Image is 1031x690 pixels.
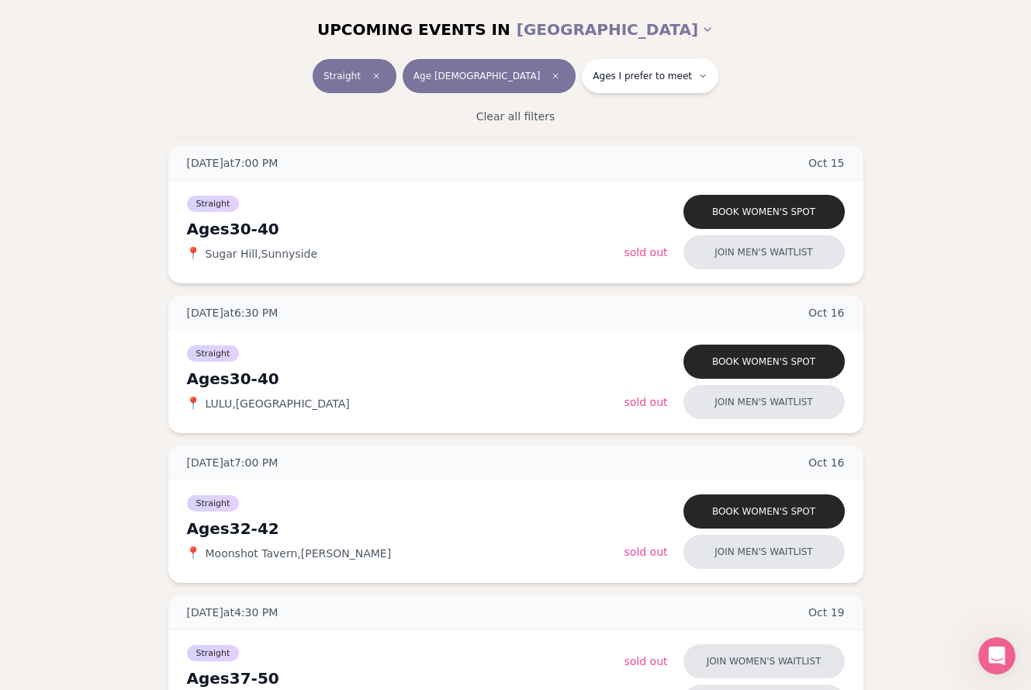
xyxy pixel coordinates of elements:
div: Ages 30-40 [187,218,624,240]
button: [GEOGRAPHIC_DATA] [517,12,714,47]
span: Ages I prefer to meet [593,70,692,82]
span: Age [DEMOGRAPHIC_DATA] [413,70,540,82]
span: Oct 15 [808,155,845,171]
button: Join women's waitlist [683,644,845,678]
span: LULU , [GEOGRAPHIC_DATA] [206,396,350,411]
button: Book women's spot [683,195,845,229]
span: [DATE] at 7:00 PM [187,155,279,171]
span: Clear age [546,67,565,85]
span: [DATE] at 6:30 PM [187,305,279,321]
button: Join men's waitlist [683,385,845,419]
div: Ages 30-40 [187,368,624,390]
span: Sold Out [624,246,668,258]
span: Oct 16 [808,455,845,470]
button: Join men's waitlist [683,235,845,269]
span: 📍 [187,547,199,560]
span: Moonshot Tavern , [PERSON_NAME] [206,546,392,561]
span: Straight [187,345,240,362]
div: Ages 37-50 [187,667,624,689]
div: Ages 32-42 [187,518,624,539]
span: Straight [187,196,240,212]
span: Sold Out [624,546,668,558]
button: Join men's waitlist [683,535,845,569]
button: Clear all filters [467,99,565,133]
span: 📍 [187,397,199,410]
iframe: Intercom live chat [978,637,1015,674]
button: Book women's spot [683,494,845,529]
span: Oct 19 [808,605,845,620]
span: UPCOMING EVENTS IN [317,19,510,40]
button: StraightClear event type filter [313,59,396,93]
button: Book women's spot [683,345,845,379]
span: Sugar Hill , Sunnyside [206,246,318,262]
span: Sold Out [624,396,668,408]
span: Sold Out [624,655,668,667]
button: Ages I prefer to meet [582,59,718,93]
span: 📍 [187,248,199,260]
span: Straight [187,495,240,511]
span: Straight [187,645,240,661]
span: [DATE] at 7:00 PM [187,455,279,470]
span: Straight [323,70,361,82]
button: Age [DEMOGRAPHIC_DATA]Clear age [403,59,576,93]
span: Clear event type filter [367,67,386,85]
span: Oct 16 [808,305,845,321]
span: [DATE] at 4:30 PM [187,605,279,620]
